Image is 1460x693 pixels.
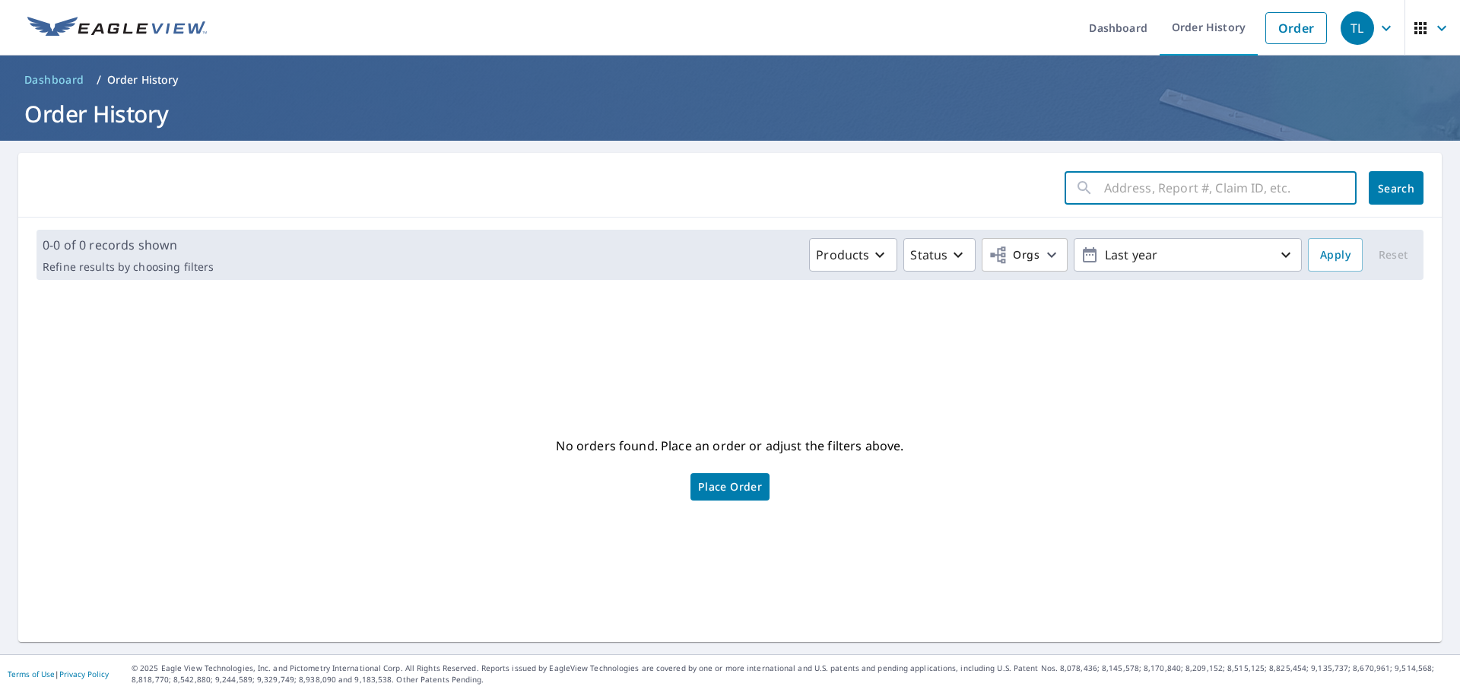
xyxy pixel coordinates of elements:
[1265,12,1327,44] a: Order
[1099,242,1277,269] p: Last year
[903,238,976,272] button: Status
[18,68,1442,92] nav: breadcrumb
[816,246,869,264] p: Products
[1381,181,1411,196] span: Search
[809,238,897,272] button: Products
[1341,11,1374,45] div: TL
[59,669,109,679] a: Privacy Policy
[24,72,84,87] span: Dashboard
[910,246,947,264] p: Status
[18,98,1442,129] h1: Order History
[107,72,179,87] p: Order History
[27,17,207,40] img: EV Logo
[690,473,770,501] a: Place Order
[8,669,55,679] a: Terms of Use
[1320,246,1350,265] span: Apply
[556,434,903,458] p: No orders found. Place an order or adjust the filters above.
[1074,238,1302,272] button: Last year
[698,483,762,491] span: Place Order
[982,238,1068,272] button: Orgs
[1308,238,1363,272] button: Apply
[18,68,90,92] a: Dashboard
[1104,167,1357,209] input: Address, Report #, Claim ID, etc.
[1369,171,1423,205] button: Search
[97,71,101,89] li: /
[989,246,1039,265] span: Orgs
[132,663,1452,685] p: © 2025 Eagle View Technologies, Inc. and Pictometry International Corp. All Rights Reserved. Repo...
[8,669,109,679] p: |
[43,236,214,254] p: 0-0 of 0 records shown
[43,260,214,274] p: Refine results by choosing filters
